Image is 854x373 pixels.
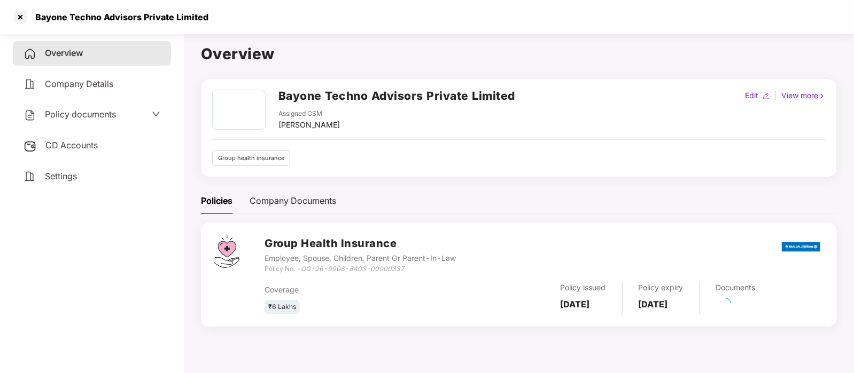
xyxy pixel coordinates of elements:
[639,282,684,293] div: Policy expiry
[561,282,606,293] div: Policy issued
[45,47,83,58] span: Overview
[24,140,37,153] img: svg+xml;base64,PHN2ZyB3aWR0aD0iMjUiIGhlaWdodD0iMjQiIHZpZXdCb3g9IjAgMCAyNSAyNCIgZmlsbD0ibm9uZSIgeG...
[24,170,36,183] img: svg+xml;base64,PHN2ZyB4bWxucz0iaHR0cDovL3d3dy53My5vcmcvMjAwMC9zdmciIHdpZHRoPSIyNCIgaGVpZ2h0PSIyNC...
[24,78,36,91] img: svg+xml;base64,PHN2ZyB4bWxucz0iaHR0cDovL3d3dy53My5vcmcvMjAwMC9zdmciIHdpZHRoPSIyNCIgaGVpZ2h0PSIyNC...
[301,265,405,273] i: OG-26-9906-8403-00000337
[201,194,232,208] div: Policies
[201,42,837,66] h1: Overview
[24,47,36,60] img: svg+xml;base64,PHN2ZyB4bWxucz0iaHR0cDovL3d3dy53My5vcmcvMjAwMC9zdmciIHdpZHRoPSIyNCIgaGVpZ2h0PSIyNC...
[45,171,77,181] span: Settings
[212,150,290,166] div: Group health insurance
[716,282,756,293] div: Documents
[561,299,590,309] b: [DATE]
[772,90,779,101] div: |
[278,87,515,105] h2: Bayone Techno Advisors Private Limited
[721,298,731,308] span: loading
[265,264,456,274] div: Policy No. -
[24,109,36,122] img: svg+xml;base64,PHN2ZyB4bWxucz0iaHR0cDovL3d3dy53My5vcmcvMjAwMC9zdmciIHdpZHRoPSIyNCIgaGVpZ2h0PSIyNC...
[214,235,239,268] img: svg+xml;base64,PHN2ZyB4bWxucz0iaHR0cDovL3d3dy53My5vcmcvMjAwMC9zdmciIHdpZHRoPSI0Ny43MTQiIGhlaWdodD...
[45,109,116,120] span: Policy documents
[29,12,208,22] div: Bayone Techno Advisors Private Limited
[45,78,113,89] span: Company Details
[763,92,770,100] img: editIcon
[265,252,456,264] div: Employee, Spouse, Children, Parent Or Parent-In-Law
[639,299,668,309] b: [DATE]
[265,235,456,252] h3: Group Health Insurance
[743,90,760,101] div: Edit
[782,235,820,259] img: bajaj.png
[779,90,828,101] div: View more
[278,109,340,119] div: Assigned CSM
[250,194,336,208] div: Company Documents
[278,119,340,131] div: [PERSON_NAME]
[152,110,160,118] span: down
[265,300,300,314] div: ₹6 Lakhs
[45,140,98,150] span: CD Accounts
[265,284,451,296] div: Coverage
[818,92,826,100] img: rightIcon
